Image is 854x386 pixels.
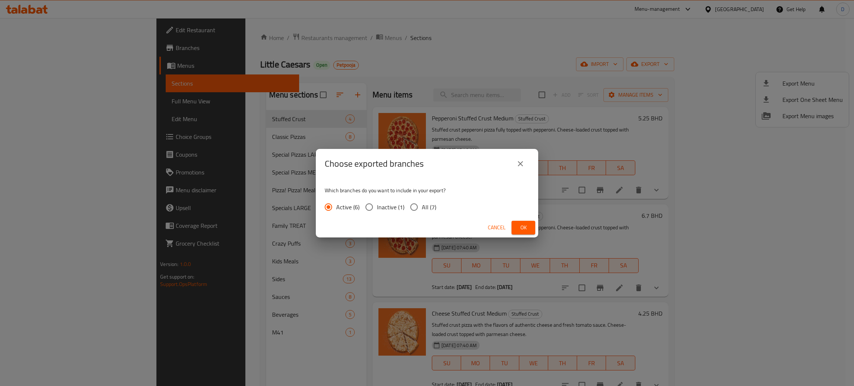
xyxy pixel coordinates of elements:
span: All (7) [422,203,436,212]
span: Active (6) [336,203,360,212]
button: Cancel [485,221,509,234]
span: Ok [517,223,529,232]
button: Ok [512,221,535,234]
button: close [512,155,529,173]
span: Cancel [488,223,506,232]
span: Inactive (1) [377,203,404,212]
p: Which branches do you want to include in your export? [325,187,529,194]
h2: Choose exported branches [325,158,424,170]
